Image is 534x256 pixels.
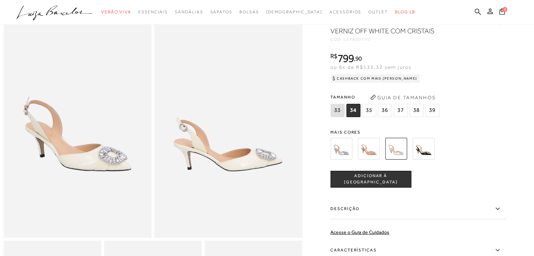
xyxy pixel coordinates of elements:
i: , [354,55,362,62]
span: BLOG LB [395,9,415,14]
span: 37 [394,104,408,117]
span: Sandálias [175,9,203,14]
span: Tamanho [330,92,441,102]
span: ou 6x de R$133,32 sem juros [330,64,411,70]
a: noSubCategoriesText [266,6,322,19]
a: categoryNavScreenReaderText [368,6,388,19]
span: [DEMOGRAPHIC_DATA] [266,9,322,14]
img: SCARPIN DE SALTO MÉDIO EM COURO VERNIZ BEGE COM CRISTAIS [358,138,380,160]
span: 90 [355,55,362,62]
span: 39 [425,104,439,117]
img: SCARPIN DE SALTO MÉDIO EM COURO COBRA METAL PRATA COM CRISTAIS [330,138,352,160]
i: R$ [330,53,337,59]
h1: SCARPIN DE SALTO MÉDIO EM COURO VERNIZ OFF WHITE COM CRISTAIS [330,16,462,36]
a: categoryNavScreenReaderText [138,6,168,19]
a: categoryNavScreenReaderText [175,6,203,19]
a: categoryNavScreenReaderText [101,6,131,19]
div: CÓD: [330,37,471,41]
span: Outlet [368,9,388,14]
img: SCARPIN DE SALTO MÉDIO EM COURO VERNIZ PRETO COM CRISTAIS [413,138,434,160]
span: 0 [502,7,507,12]
img: SCARPIN DE SALTO MÉDIO EM COURO VERNIZ OFF WHITE COM CRISTAIS [385,138,407,160]
a: BLOG LB [395,6,415,19]
button: Guia de Tamanhos [368,92,438,103]
span: 36 [378,104,392,117]
span: ADICIONAR À [GEOGRAPHIC_DATA] [331,173,411,185]
img: image [154,16,303,238]
span: 799 [337,52,354,65]
span: Acessórios [329,9,361,14]
span: Verão Viva [101,9,131,14]
div: Cashback com Mais [PERSON_NAME] [330,74,420,83]
a: categoryNavScreenReaderText [210,6,232,19]
a: Acesse o Guia de Cuidados [330,229,389,235]
button: ADICIONAR À [GEOGRAPHIC_DATA] [330,171,411,188]
a: categoryNavScreenReaderText [329,6,361,19]
span: 35 [362,104,376,117]
span: 38 [409,104,423,117]
button: 0 [497,8,507,17]
a: categoryNavScreenReaderText [239,6,259,19]
span: 34 [346,104,360,117]
span: Essenciais [138,9,168,14]
span: Sapatos [210,9,232,14]
span: Mais cores [330,130,506,134]
span: 33 [330,104,344,117]
span: 124800793 [343,37,371,42]
label: Descrição [330,199,506,219]
span: Bolsas [239,9,259,14]
img: image [4,16,152,238]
